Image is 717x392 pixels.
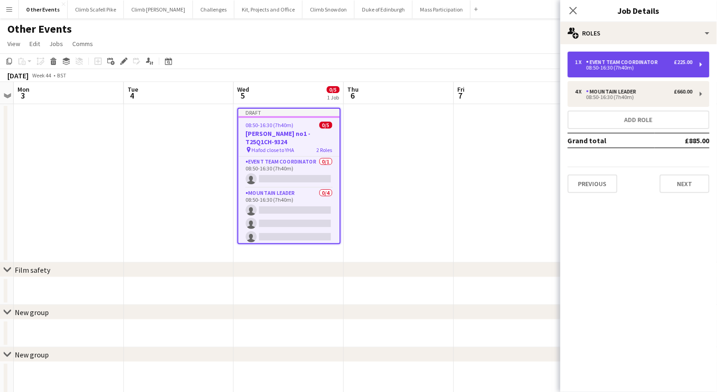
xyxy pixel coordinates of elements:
[15,308,49,317] div: New group
[15,350,49,359] div: New group
[575,65,693,70] div: 08:50-16:30 (7h40m)
[346,90,359,101] span: 6
[560,5,717,17] h3: Job Details
[586,59,662,65] div: Event Team Coordinator
[72,40,93,48] span: Comms
[568,175,618,193] button: Previous
[246,122,294,129] span: 08:50-16:30 (7h40m)
[26,38,44,50] a: Edit
[303,0,355,18] button: Climb Snowdon
[674,88,693,95] div: £660.00
[46,38,67,50] a: Jobs
[317,146,332,153] span: 2 Roles
[586,88,640,95] div: Mountain Leader
[239,109,340,116] div: Draft
[458,85,465,94] span: Fri
[193,0,234,18] button: Challenges
[239,129,340,146] h3: [PERSON_NAME] no1 - T25Q1CH-9324
[660,175,710,193] button: Next
[560,22,717,44] div: Roles
[252,146,295,153] span: Hafod close to YHA
[15,265,50,275] div: Film safety
[568,133,655,148] td: Grand total
[238,108,341,244] app-job-card: Draft08:50-16:30 (7h40m)0/5[PERSON_NAME] no1 - T25Q1CH-9324 Hafod close to YHA2 RolesEvent Team C...
[239,188,340,259] app-card-role: Mountain Leader0/408:50-16:30 (7h40m)
[68,0,124,18] button: Climb Scafell Pike
[7,71,29,80] div: [DATE]
[239,157,340,188] app-card-role: Event Team Coordinator0/108:50-16:30 (7h40m)
[348,85,359,94] span: Thu
[575,59,586,65] div: 1 x
[355,0,413,18] button: Duke of Edinburgh
[16,90,29,101] span: 3
[126,90,138,101] span: 4
[456,90,465,101] span: 7
[19,0,68,18] button: Other Events
[234,0,303,18] button: Kit, Projects and Office
[413,0,471,18] button: Mass Participation
[128,85,138,94] span: Tue
[57,72,66,79] div: BST
[4,38,24,50] a: View
[7,40,20,48] span: View
[568,111,710,129] button: Add role
[575,88,586,95] div: 4 x
[320,122,332,129] span: 0/5
[29,40,40,48] span: Edit
[327,94,339,101] div: 1 Job
[575,95,693,99] div: 08:50-16:30 (7h40m)
[655,133,710,148] td: £885.00
[674,59,693,65] div: £225.00
[49,40,63,48] span: Jobs
[327,86,340,93] span: 0/5
[69,38,97,50] a: Comms
[17,85,29,94] span: Mon
[7,22,72,36] h1: Other Events
[124,0,193,18] button: Climb [PERSON_NAME]
[30,72,53,79] span: Week 44
[238,85,250,94] span: Wed
[236,90,250,101] span: 5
